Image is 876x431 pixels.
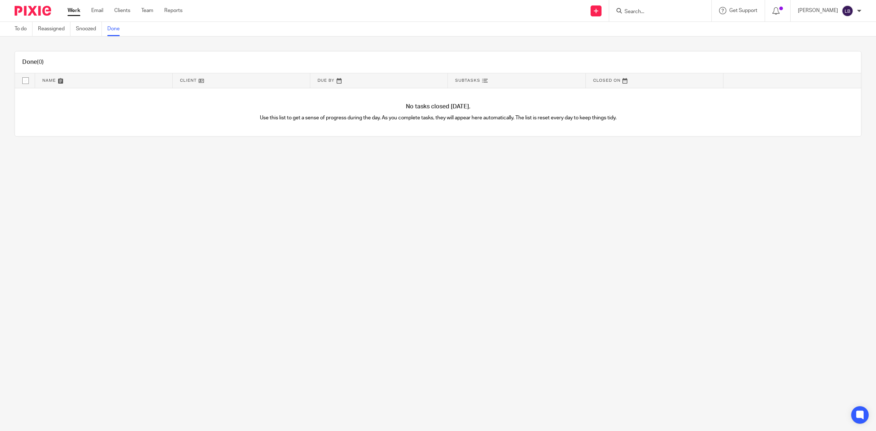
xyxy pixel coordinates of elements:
[15,6,51,16] img: Pixie
[455,78,480,82] span: Subtasks
[729,8,757,13] span: Get Support
[15,103,861,111] h4: No tasks closed [DATE].
[141,7,153,14] a: Team
[107,22,125,36] a: Done
[37,59,44,65] span: (0)
[164,7,182,14] a: Reports
[798,7,838,14] p: [PERSON_NAME]
[38,22,70,36] a: Reassigned
[114,7,130,14] a: Clients
[91,7,103,14] a: Email
[15,22,32,36] a: To do
[227,114,650,122] p: Use this list to get a sense of progress during the day. As you complete tasks, they will appear ...
[68,7,80,14] a: Work
[842,5,853,17] img: svg%3E
[76,22,102,36] a: Snoozed
[624,9,689,15] input: Search
[22,58,44,66] h1: Done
